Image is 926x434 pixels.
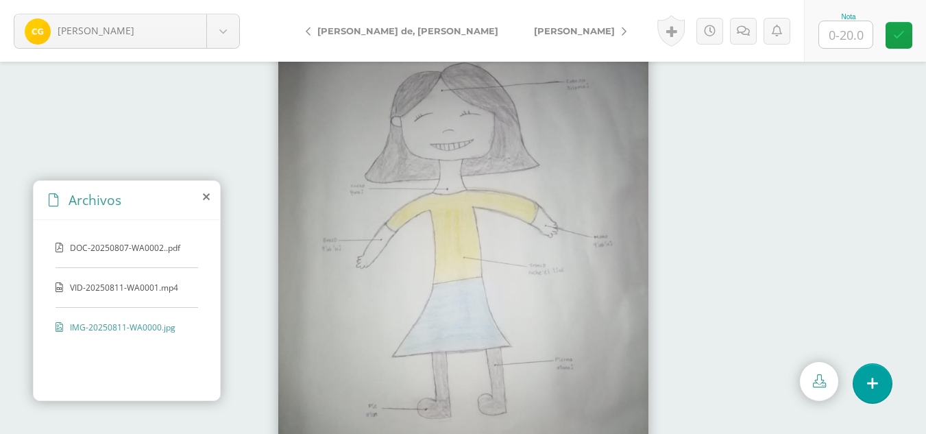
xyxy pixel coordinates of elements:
span: Archivos [69,191,121,209]
span: [PERSON_NAME] de, [PERSON_NAME] [317,25,498,36]
a: [PERSON_NAME] de, [PERSON_NAME] [295,14,516,47]
span: IMG-20250811-WA0000.jpg [70,322,182,333]
div: Nota [818,13,879,21]
img: 73dda9c176450e4fdb62e4c9feb6ffd9.png [25,19,51,45]
a: [PERSON_NAME] [516,14,637,47]
input: 0-20.0 [819,21,873,48]
i: close [203,191,210,202]
span: VID-20250811-WA0001.mp4 [70,282,182,293]
a: [PERSON_NAME] [14,14,239,48]
span: [PERSON_NAME] [534,25,615,36]
span: DOC-20250807-WA0002..pdf [70,242,182,254]
span: [PERSON_NAME] [58,24,134,37]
